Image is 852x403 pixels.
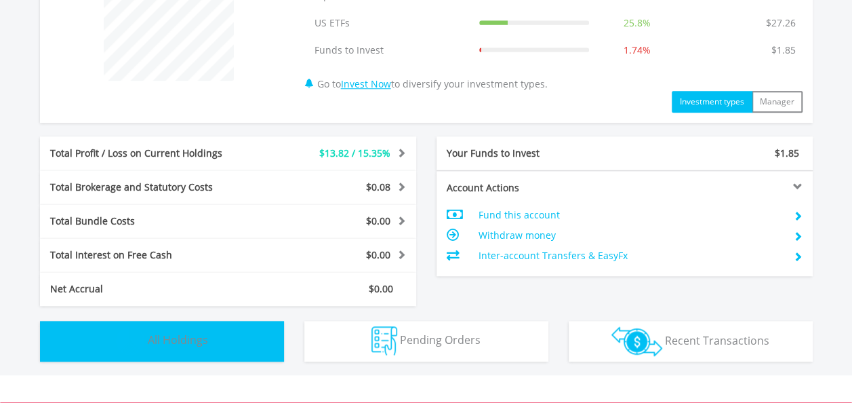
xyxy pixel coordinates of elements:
[366,180,390,193] span: $0.08
[341,77,391,90] a: Invest Now
[765,37,803,64] td: $1.85
[437,181,625,195] div: Account Actions
[304,321,548,362] button: Pending Orders
[40,147,260,160] div: Total Profit / Loss on Current Holdings
[308,37,472,64] td: Funds to Invest
[366,214,390,227] span: $0.00
[596,9,678,37] td: 25.8%
[319,147,390,159] span: $13.82 / 15.35%
[369,282,393,295] span: $0.00
[752,91,803,113] button: Manager
[40,282,260,296] div: Net Accrual
[371,326,397,356] img: pending_instructions-wht.png
[116,326,145,356] img: holdings-wht.png
[665,332,769,347] span: Recent Transactions
[308,9,472,37] td: US ETFs
[478,225,782,246] td: Withdraw money
[366,248,390,261] span: $0.00
[40,248,260,262] div: Total Interest on Free Cash
[40,180,260,194] div: Total Brokerage and Statutory Costs
[40,321,284,362] button: All Holdings
[40,214,260,228] div: Total Bundle Costs
[437,147,625,160] div: Your Funds to Invest
[478,205,782,225] td: Fund this account
[759,9,803,37] td: $27.26
[775,147,799,159] span: $1.85
[672,91,752,113] button: Investment types
[596,37,678,64] td: 1.74%
[148,332,208,347] span: All Holdings
[400,332,481,347] span: Pending Orders
[611,326,662,356] img: transactions-zar-wht.png
[569,321,813,362] button: Recent Transactions
[478,246,782,266] td: Inter-account Transfers & EasyFx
